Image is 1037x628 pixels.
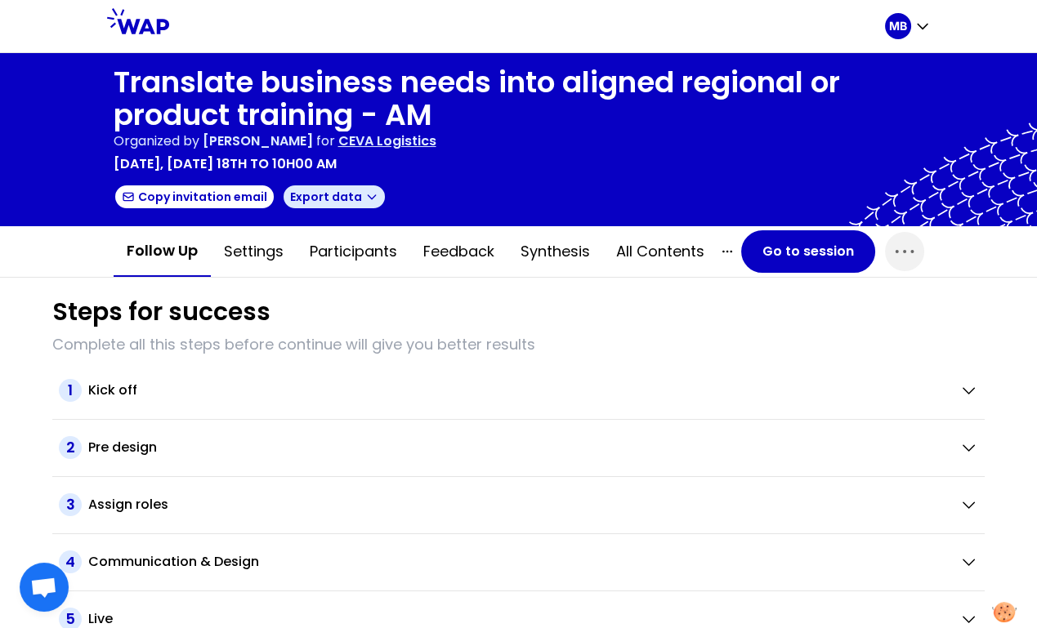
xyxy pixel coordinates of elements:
[114,66,924,131] h1: Translate business needs into aligned regional or product training - AM
[59,436,978,459] button: 2Pre design
[59,493,978,516] button: 3Assign roles
[114,226,211,277] button: Follow up
[114,154,337,174] p: [DATE], [DATE] 18th to 10h00 am
[410,227,507,276] button: Feedback
[603,227,717,276] button: All contents
[52,333,985,356] p: Complete all this steps before continue will give you better results
[885,13,931,39] button: MB
[297,227,410,276] button: Participants
[88,381,137,400] h2: Kick off
[59,436,82,459] span: 2
[114,184,275,210] button: Copy invitation email
[889,18,907,34] p: MB
[507,227,603,276] button: Synthesis
[52,297,270,327] h1: Steps for success
[59,379,82,402] span: 1
[88,438,157,457] h2: Pre design
[114,131,199,151] p: Organized by
[59,493,82,516] span: 3
[282,184,387,210] button: Export data
[338,131,436,151] p: CEVA Logistics
[59,379,978,402] button: 1Kick off
[316,131,335,151] p: for
[88,495,168,514] h2: Assign roles
[88,552,259,572] h2: Communication & Design
[20,563,69,612] div: Ouvrir le chat
[741,230,875,273] button: Go to session
[59,550,82,573] span: 4
[59,550,978,573] button: 4Communication & Design
[211,227,297,276] button: Settings
[203,131,313,150] span: [PERSON_NAME]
